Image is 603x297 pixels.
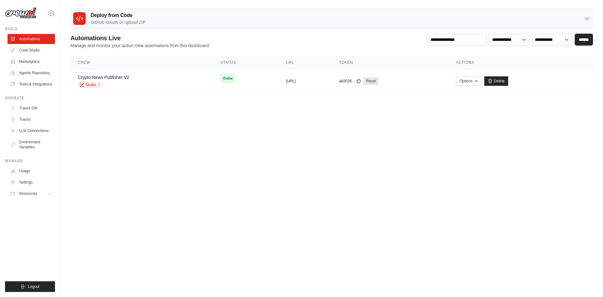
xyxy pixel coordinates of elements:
p: Manage and monitor your active crew automations from this dashboard. [70,42,210,49]
button: Resources [8,189,55,199]
a: Reset [364,77,378,85]
th: Token [332,56,448,69]
h2: Automations Live [70,34,210,42]
a: Settings [8,177,55,187]
button: ab2026... [339,79,361,84]
a: Traces Old [8,103,55,113]
th: URL [279,56,332,69]
p: GitHub OAuth or upload ZIP [91,19,146,25]
th: Status [213,56,279,69]
h3: Deploy from Code [91,12,146,19]
div: Manage [5,158,55,163]
div: Build [5,26,55,31]
a: Delete [484,76,508,86]
span: Resources [19,191,37,196]
a: Environment Variables [8,137,55,152]
a: Agents Repository [8,68,55,78]
button: Logout [5,281,55,292]
a: Marketplace [8,57,55,67]
button: Options [456,76,481,86]
a: Tools & Integrations [8,79,55,89]
div: Operate [5,96,55,101]
a: Automations [8,34,55,44]
a: Traces [8,114,55,124]
th: Actions [448,56,593,69]
img: Logo [5,7,36,19]
span: Online [220,74,235,83]
a: Usage [8,166,55,176]
a: Crew Studio [8,45,55,55]
a: Crypto News Publisher V2 [78,75,129,80]
a: Studio [78,82,103,88]
span: Logout [28,284,40,289]
th: Crew [70,56,213,69]
a: LLM Connections [8,126,55,136]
